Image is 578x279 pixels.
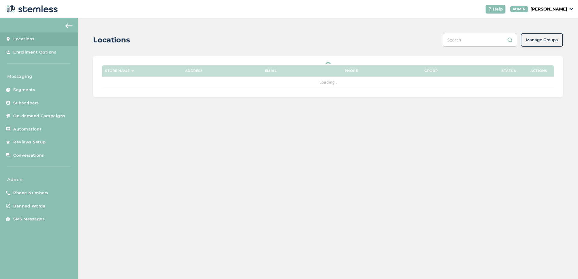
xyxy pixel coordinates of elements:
img: icon-help-white-03924b79.svg [488,7,492,11]
span: Automations [13,126,42,132]
span: Reviews Setup [13,139,46,145]
span: Segments [13,87,35,93]
h2: Locations [93,35,130,45]
div: ADMIN [510,6,528,12]
img: icon_down-arrow-small-66adaf34.svg [570,8,573,10]
span: Enrollment Options [13,49,56,55]
span: Help [493,6,503,12]
img: logo-dark-0685b13c.svg [5,3,58,15]
span: Locations [13,36,35,42]
span: Phone Numbers [13,190,48,196]
img: icon-arrow-back-accent-c549486e.svg [65,23,73,28]
span: Conversations [13,152,44,158]
button: Manage Groups [521,33,563,47]
iframe: Chat Widget [548,250,578,279]
p: [PERSON_NAME] [530,6,567,12]
input: Search [443,33,517,47]
span: Banned Words [13,203,45,209]
span: SMS Messages [13,216,45,222]
span: On-demand Campaigns [13,113,65,119]
span: Manage Groups [526,37,558,43]
span: Subscribers [13,100,39,106]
